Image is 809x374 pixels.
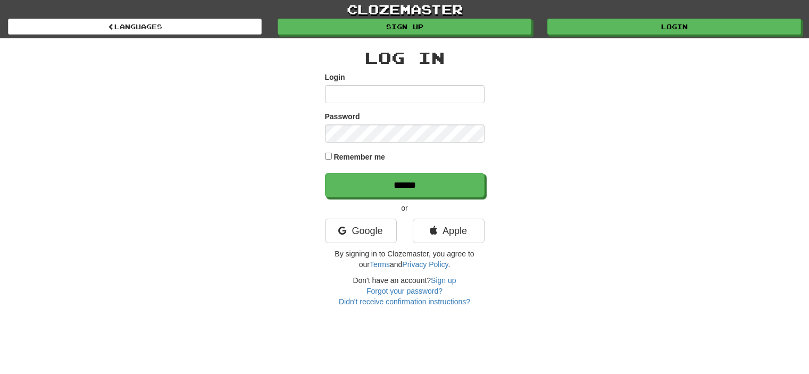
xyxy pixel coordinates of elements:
[366,287,443,295] a: Forgot your password?
[325,72,345,82] label: Login
[402,260,448,269] a: Privacy Policy
[278,19,531,35] a: Sign up
[325,203,485,213] p: or
[325,49,485,67] h2: Log In
[547,19,801,35] a: Login
[325,275,485,307] div: Don't have an account?
[413,219,485,243] a: Apple
[431,276,456,285] a: Sign up
[333,152,385,162] label: Remember me
[8,19,262,35] a: Languages
[325,248,485,270] p: By signing in to Clozemaster, you agree to our and .
[370,260,390,269] a: Terms
[325,111,360,122] label: Password
[339,297,470,306] a: Didn't receive confirmation instructions?
[325,219,397,243] a: Google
